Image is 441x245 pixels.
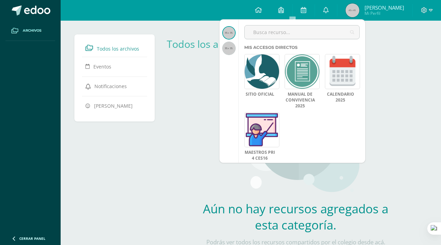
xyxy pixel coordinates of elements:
span: [PERSON_NAME] [365,4,404,11]
a: Manual de Convivencia 2025 [285,92,316,109]
img: 45x45 [346,3,359,17]
span: Mis accesos directos [244,45,298,50]
a: [PERSON_NAME] [85,99,144,112]
img: 35x35 [223,42,235,54]
a: Eventos [85,60,144,73]
a: Maestros Pri 4 CES16 [244,150,275,161]
span: Todos los archivos [97,45,139,52]
h2: Aún no hay recursos agregados a esta categoría. [194,201,397,233]
input: Busca recurso... [245,25,359,39]
span: [PERSON_NAME] [94,103,133,109]
span: Archivos [23,28,41,33]
span: Mi Perfil [365,10,404,16]
a: Archivos [6,21,55,41]
a: Todos los archivos [85,42,144,54]
img: 35x35 [223,27,235,39]
span: Notificaciones [94,83,127,89]
div: Todos los archivos [167,37,262,51]
span: Eventos [93,63,111,70]
a: Notificaciones [85,80,144,92]
a: Sitio Oficial [244,92,275,97]
a: Calendario 2025 [325,92,356,103]
span: Cerrar panel [19,236,45,241]
a: Todos los archivos [167,37,252,51]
